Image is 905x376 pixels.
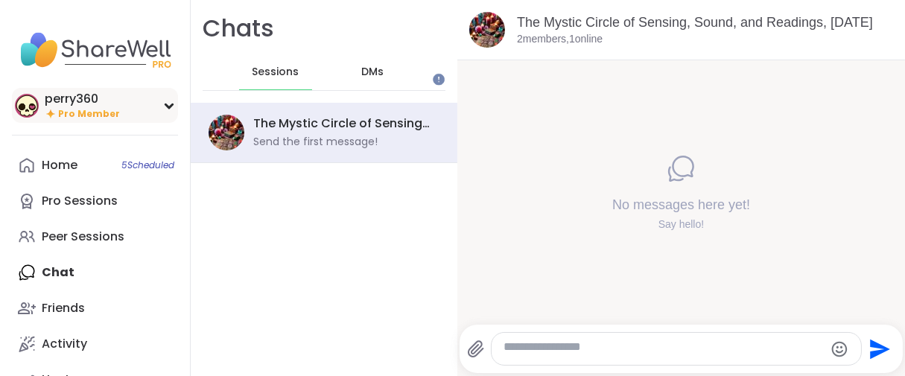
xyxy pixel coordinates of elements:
[12,183,178,219] a: Pro Sessions
[433,74,445,86] iframe: Spotlight
[253,115,431,132] div: The Mystic Circle of Sensing, Sound, and Readings, [DATE]
[42,157,77,173] div: Home
[12,290,178,326] a: Friends
[862,332,895,366] button: Send
[612,217,750,232] div: Say hello!
[42,300,85,316] div: Friends
[42,336,87,352] div: Activity
[517,32,603,47] p: 2 members, 1 online
[252,65,299,80] span: Sessions
[42,229,124,245] div: Peer Sessions
[831,340,848,358] button: Emoji picker
[121,159,174,171] span: 5 Scheduled
[361,65,384,80] span: DMs
[504,340,825,359] textarea: Type your message
[12,147,178,183] a: Home5Scheduled
[12,326,178,362] a: Activity
[42,193,118,209] div: Pro Sessions
[58,108,120,121] span: Pro Member
[12,24,178,76] img: ShareWell Nav Logo
[45,91,120,107] div: perry360
[517,15,873,30] a: The Mystic Circle of Sensing, Sound, and Readings, [DATE]
[209,115,244,150] img: The Mystic Circle of Sensing, Sound, and Readings, Sep 04
[203,12,274,45] h1: Chats
[612,195,750,214] h4: No messages here yet!
[15,94,39,118] img: perry360
[469,12,505,48] img: The Mystic Circle of Sensing, Sound, and Readings, Sep 04
[253,135,378,150] div: Send the first message!
[12,219,178,255] a: Peer Sessions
